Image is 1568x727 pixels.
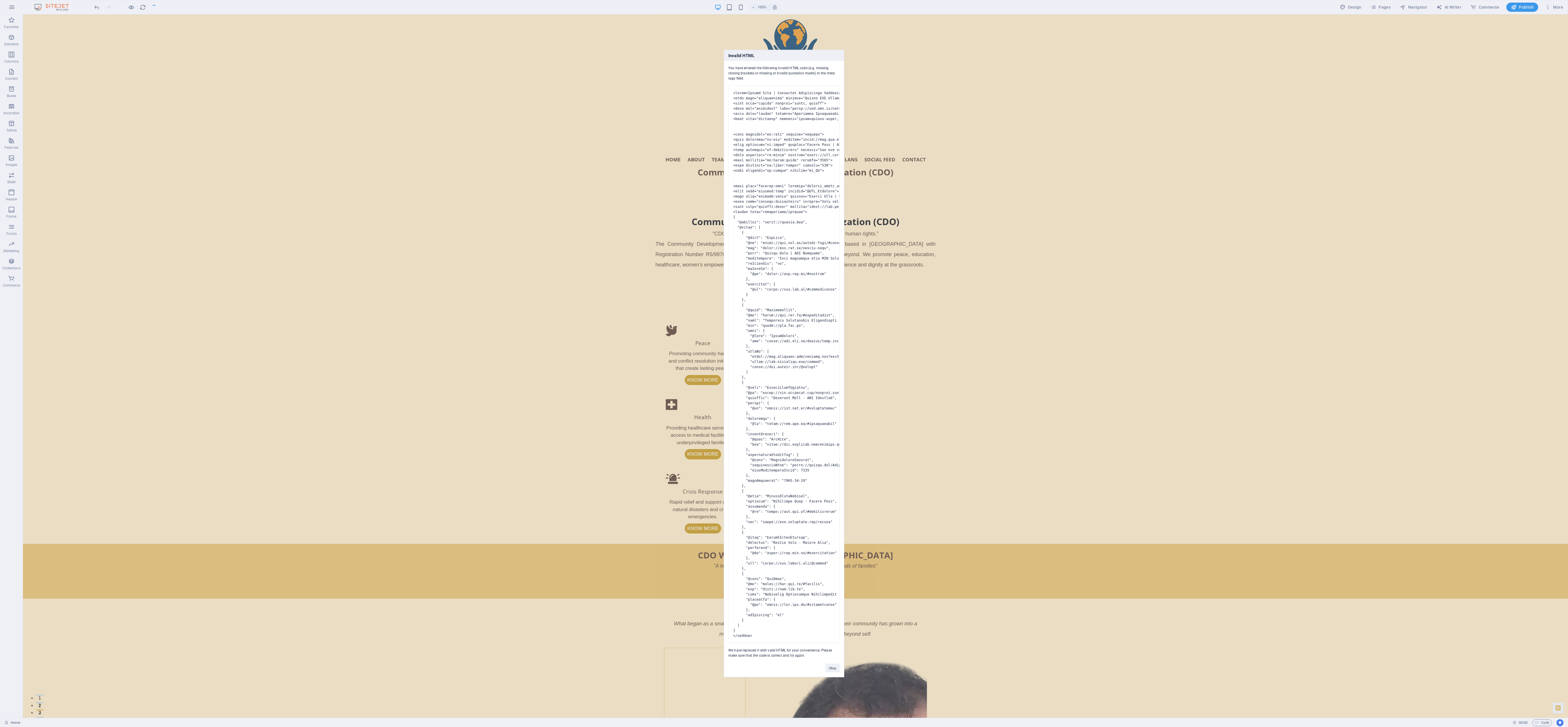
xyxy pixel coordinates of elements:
pre: <lorem>Ipsumd Sita | Consectet Adipiscinge Seddoeiusmod (TEM) Incididu</utlab> <etdo magn="aliqua... [728,86,840,643]
button: 2 [13,695,20,696]
section: Quick introduction of CDO Pakistan [632,195,913,283]
section: CDO Pakistan's Flagship Project Bajaur Hospital [632,529,913,584]
section: Quick Highlights: A concise, accessible overview of our key updates and achievements [632,283,913,530]
div: You have entered the following invalid HTML code (e.g. missing closing brackets or missing or inv... [724,61,844,658]
div: Hero Banner [632,83,913,195]
button: 1 [13,680,20,682]
button: Okay [825,664,840,672]
button: 1 [13,688,20,689]
h3: Invalid HTML [724,50,844,61]
button: 3 [13,702,20,704]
